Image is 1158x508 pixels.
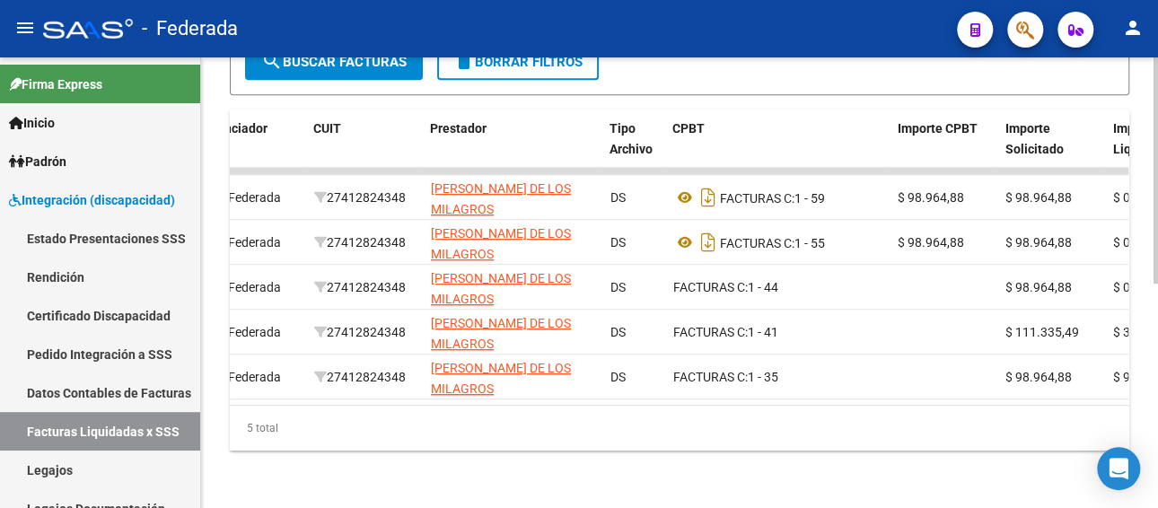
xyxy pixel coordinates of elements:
[1005,235,1072,250] span: $ 98.964,88
[423,109,602,188] datatable-header-cell: Prestador
[1005,325,1079,339] span: $ 111.335,49
[1113,280,1147,294] span: $ 0,00
[602,109,665,188] datatable-header-cell: Tipo Archivo
[720,190,794,205] span: FACTURAS C:
[1097,447,1140,490] div: Open Intercom Messenger
[673,277,883,298] div: 1 - 44
[197,280,281,294] span: FS1 - Federada
[437,44,599,80] button: Borrar Filtros
[9,113,55,133] span: Inicio
[673,228,883,257] div: 1 - 55
[430,121,487,136] span: Prestador
[610,325,626,339] span: DS
[898,235,964,250] span: $ 98.964,88
[453,54,583,70] span: Borrar Filtros
[610,280,626,294] span: DS
[313,121,341,136] span: CUIT
[9,190,175,210] span: Integración (discapacidad)
[197,121,268,136] span: Gerenciador
[314,232,417,253] div: 27412824348
[431,361,571,396] span: [PERSON_NAME] DE LOS MILAGROS
[673,183,883,212] div: 1 - 59
[314,188,417,208] div: 27412824348
[197,370,281,384] span: FS1 - Federada
[672,121,705,136] span: CPBT
[314,367,417,388] div: 27412824348
[197,190,281,205] span: FS1 - Federada
[610,370,626,384] span: DS
[697,228,720,257] i: Descargar documento
[673,280,748,294] span: FACTURAS C:
[610,190,626,205] span: DS
[9,74,102,94] span: Firma Express
[306,109,423,188] datatable-header-cell: CUIT
[673,370,748,384] span: FACTURAS C:
[142,9,238,48] span: - Federada
[245,44,423,80] button: Buscar Facturas
[673,367,883,388] div: 1 - 35
[431,226,571,261] span: [PERSON_NAME] DE LOS MILAGROS
[665,109,890,188] datatable-header-cell: CPBT
[890,109,997,188] datatable-header-cell: Importe CPBT
[673,322,883,343] div: 1 - 41
[720,235,794,250] span: FACTURAS C:
[314,277,417,298] div: 27412824348
[14,17,36,39] mat-icon: menu
[230,406,1129,451] div: 5 total
[431,181,571,216] span: [PERSON_NAME] DE LOS MILAGROS
[610,121,653,156] span: Tipo Archivo
[1005,280,1072,294] span: $ 98.964,88
[610,235,626,250] span: DS
[1122,17,1144,39] mat-icon: person
[197,235,281,250] span: FS1 - Federada
[9,152,66,171] span: Padrón
[453,50,475,72] mat-icon: delete
[431,316,571,351] span: [PERSON_NAME] DE LOS MILAGROS
[898,190,964,205] span: $ 98.964,88
[431,271,571,306] span: [PERSON_NAME] DE LOS MILAGROS
[673,325,748,339] span: FACTURAS C:
[1113,190,1147,205] span: $ 0,00
[261,50,283,72] mat-icon: search
[197,325,281,339] span: FS1 - Federada
[189,109,306,188] datatable-header-cell: Gerenciador
[997,109,1105,188] datatable-header-cell: Importe Solicitado
[261,54,407,70] span: Buscar Facturas
[1004,121,1063,156] span: Importe Solicitado
[1005,190,1072,205] span: $ 98.964,88
[897,121,977,136] span: Importe CPBT
[1005,370,1072,384] span: $ 98.964,88
[697,183,720,212] i: Descargar documento
[1113,235,1147,250] span: $ 0,00
[314,322,417,343] div: 27412824348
